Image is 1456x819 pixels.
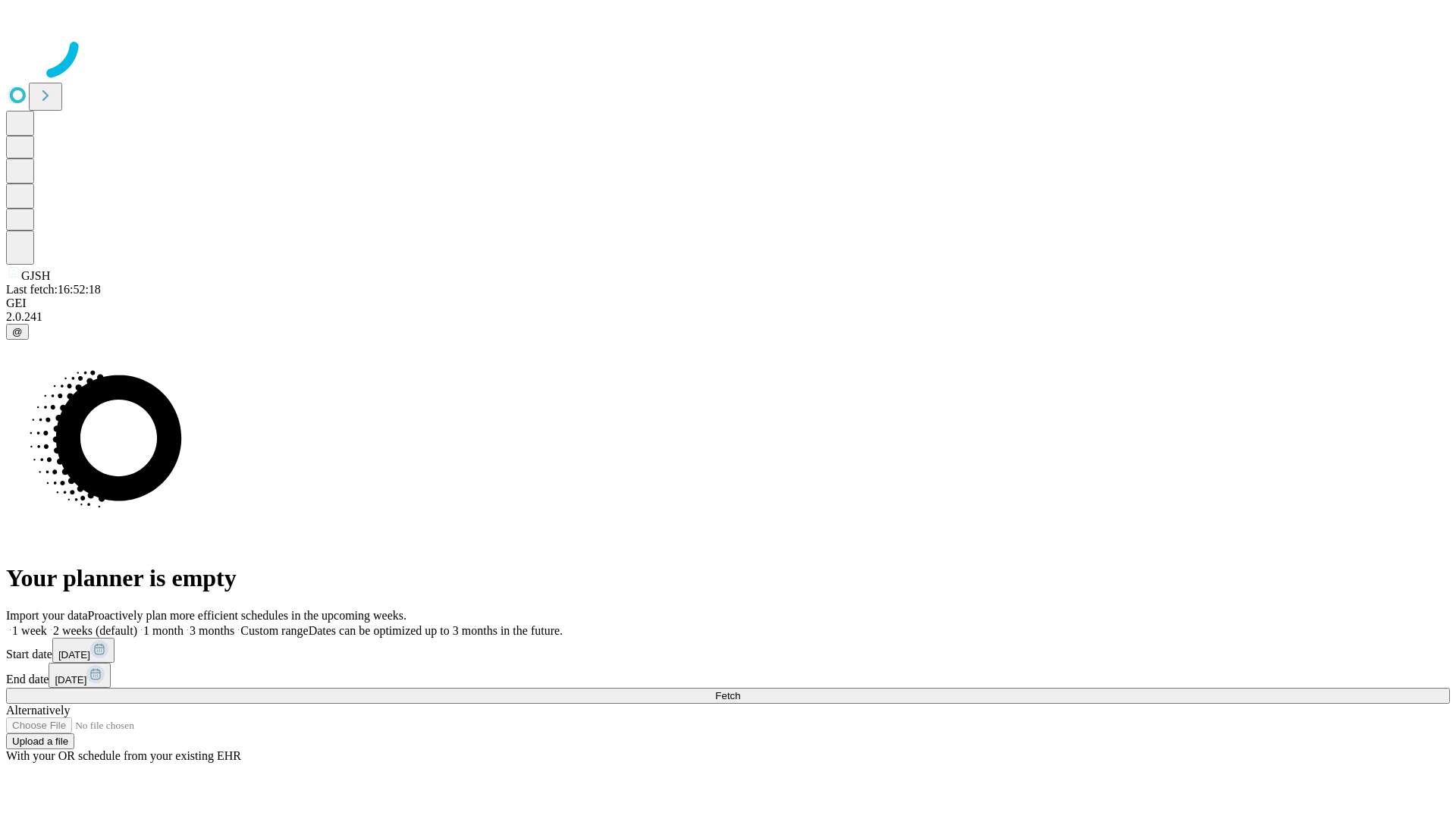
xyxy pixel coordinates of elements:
[715,690,740,701] span: Fetch
[12,624,47,637] span: 1 week
[88,609,406,622] span: Proactively plan more efficient schedules in the upcoming weeks.
[240,624,308,637] span: Custom range
[21,269,50,282] span: GJSH
[53,624,137,637] span: 2 weeks (default)
[6,297,1450,310] div: GEI
[190,624,234,637] span: 3 months
[55,674,86,686] span: [DATE]
[6,324,29,340] button: @
[6,609,88,622] span: Import your data
[6,704,70,717] span: Alternatively
[49,663,111,688] button: [DATE]
[52,638,115,663] button: [DATE]
[58,649,90,661] span: [DATE]
[6,283,101,296] span: Last fetch: 16:52:18
[6,749,241,762] span: With your OR schedule from your existing EHR
[6,733,74,749] button: Upload a file
[6,688,1450,704] button: Fetch
[6,638,1450,663] div: Start date
[6,310,1450,324] div: 2.0.241
[12,326,23,337] span: @
[6,663,1450,688] div: End date
[143,624,184,637] span: 1 month
[6,564,1450,592] h1: Your planner is empty
[309,624,563,637] span: Dates can be optimized up to 3 months in the future.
